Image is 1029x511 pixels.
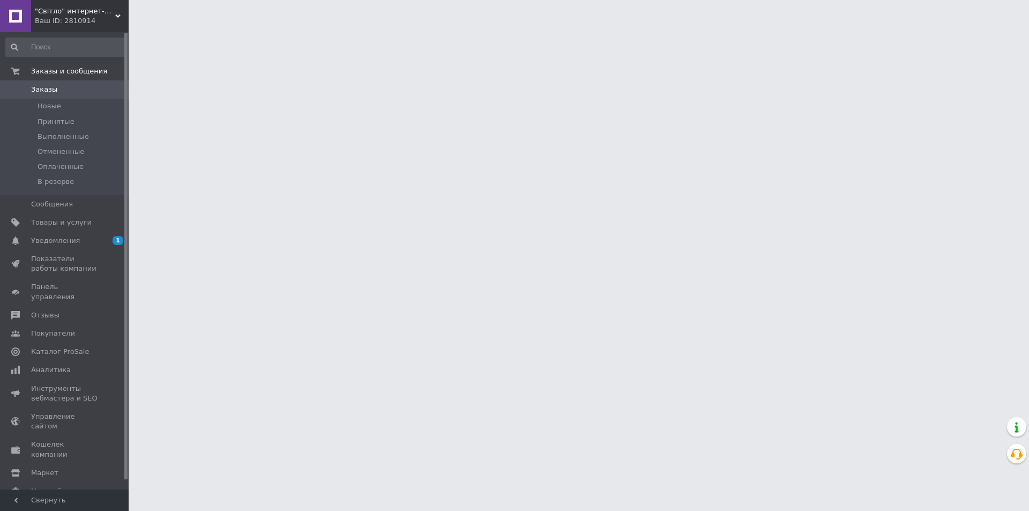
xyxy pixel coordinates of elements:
span: Показатели работы компании [31,254,99,273]
span: Отмененные [38,147,84,157]
span: Принятые [38,117,74,127]
span: Инструменты вебмастера и SEO [31,384,99,403]
span: 1 [113,236,123,245]
span: Уведомления [31,236,80,246]
span: Товары и услуги [31,218,92,227]
span: Покупатели [31,329,75,338]
div: Ваш ID: 2810914 [35,16,129,26]
span: Каталог ProSale [31,347,89,357]
span: В резерве [38,177,74,187]
span: Сообщения [31,199,73,209]
span: Панель управления [31,282,99,301]
span: Выполненные [38,132,89,142]
span: Настройки [31,486,70,496]
span: Заказы и сообщения [31,66,107,76]
span: Новые [38,101,61,111]
span: Аналитика [31,365,71,375]
span: Кошелек компании [31,440,99,459]
span: Маркет [31,468,58,478]
span: Заказы [31,85,57,94]
span: Управление сайтом [31,412,99,431]
span: "Світло" интернет-магазин [35,6,115,16]
span: Отзывы [31,310,59,320]
input: Поиск [5,38,126,57]
span: Оплаченные [38,162,84,172]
